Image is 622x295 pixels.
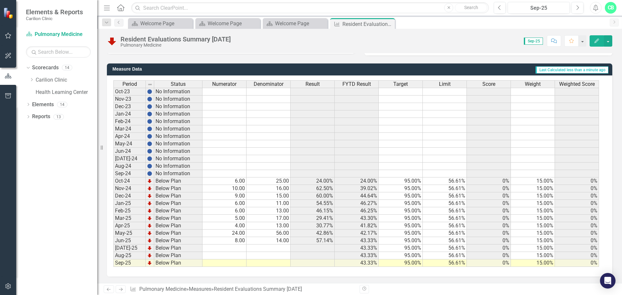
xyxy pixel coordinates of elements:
[379,192,423,200] td: 95.00%
[555,252,599,259] td: 0%
[335,259,379,267] td: 43.33%
[555,215,599,222] td: 0%
[113,110,146,118] td: Jan-24
[335,207,379,215] td: 46.25%
[131,2,489,14] input: Search ClearPoint...
[113,140,146,148] td: May-24
[154,103,202,110] td: No Information
[202,215,247,222] td: 5.00
[32,64,59,72] a: Scorecards
[154,215,202,222] td: Below Plan
[154,200,202,207] td: Below Plan
[154,259,202,267] td: Below Plan
[335,237,379,244] td: 43.33%
[559,81,595,87] span: Weighted Score
[147,96,152,102] img: BgCOk07PiH71IgAAAABJRU5ErkJggg==
[147,186,152,191] img: TnMDeAgwAPMxUmUi88jYAAAAAElFTkSuQmCC
[423,185,467,192] td: 56.61%
[147,201,152,206] img: TnMDeAgwAPMxUmUi88jYAAAAAElFTkSuQmCC
[247,230,291,237] td: 56.00
[113,133,146,140] td: Apr-24
[147,193,152,199] img: TnMDeAgwAPMxUmUi88jYAAAAAElFTkSuQmCC
[467,244,511,252] td: 0%
[202,230,247,237] td: 24.00
[291,215,335,222] td: 29.41%
[154,207,202,215] td: Below Plan
[511,207,555,215] td: 15.00%
[147,216,152,221] img: TnMDeAgwAPMxUmUi88jYAAAAAElFTkSuQmCC
[467,185,511,192] td: 0%
[291,207,335,215] td: 46.15%
[482,81,495,87] span: Score
[511,259,555,267] td: 15.00%
[467,237,511,244] td: 0%
[147,141,152,146] img: BgCOk07PiH71IgAAAABJRU5ErkJggg==
[275,19,326,28] div: Welcome Page
[202,200,247,207] td: 6.00
[154,244,202,252] td: Below Plan
[379,207,423,215] td: 95.00%
[154,192,202,200] td: Below Plan
[423,177,467,185] td: 56.61%
[113,163,146,170] td: Aug-24
[154,222,202,230] td: Below Plan
[113,252,146,259] td: Aug-25
[555,192,599,200] td: 0%
[212,81,236,87] span: Numerator
[113,125,146,133] td: Mar-24
[3,7,15,18] img: ClearPoint Strategy
[121,36,231,43] div: Resident Evaluations Summary [DATE]
[511,215,555,222] td: 15.00%
[247,222,291,230] td: 13.00
[154,230,202,237] td: Below Plan
[208,19,259,28] div: Welcome Page
[524,38,543,45] span: Sep-25
[536,66,608,74] span: Last Calculated less than a minute ago
[511,192,555,200] td: 15.00%
[379,237,423,244] td: 95.00%
[147,178,152,184] img: TnMDeAgwAPMxUmUi88jYAAAAAElFTkSuQmCC
[247,192,291,200] td: 15.00
[197,19,259,28] a: Welcome Page
[147,253,152,258] img: TnMDeAgwAPMxUmUi88jYAAAAAElFTkSuQmCC
[555,237,599,244] td: 0%
[423,200,467,207] td: 56.61%
[511,244,555,252] td: 15.00%
[154,177,202,185] td: Below Plan
[147,156,152,161] img: BgCOk07PiH71IgAAAABJRU5ErkJggg==
[36,76,97,84] a: Carilion Clinic
[555,230,599,237] td: 0%
[113,96,146,103] td: Nov-23
[291,192,335,200] td: 60.00%
[342,81,371,87] span: FYTD Result
[379,259,423,267] td: 95.00%
[113,230,146,237] td: May-25
[147,231,152,236] img: TnMDeAgwAPMxUmUi88jYAAAAAElFTkSuQmCC
[439,81,451,87] span: Limit
[379,244,423,252] td: 95.00%
[113,244,146,252] td: [DATE]-25
[113,259,146,267] td: Sep-25
[423,215,467,222] td: 56.61%
[467,222,511,230] td: 0%
[147,119,152,124] img: BgCOk07PiH71IgAAAABJRU5ErkJggg==
[511,177,555,185] td: 15.00%
[464,5,478,10] span: Search
[154,237,202,244] td: Below Plan
[467,259,511,267] td: 0%
[508,2,570,14] button: Sep-25
[467,177,511,185] td: 0%
[26,31,91,38] a: Pulmonary Medicine
[254,81,283,87] span: Denominator
[154,133,202,140] td: No Information
[154,148,202,155] td: No Information
[202,237,247,244] td: 8.00
[393,81,408,87] span: Target
[335,252,379,259] td: 43.33%
[467,192,511,200] td: 0%
[379,215,423,222] td: 95.00%
[202,207,247,215] td: 6.00
[130,19,191,28] a: Welcome Page
[154,125,202,133] td: No Information
[525,81,541,87] span: Weight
